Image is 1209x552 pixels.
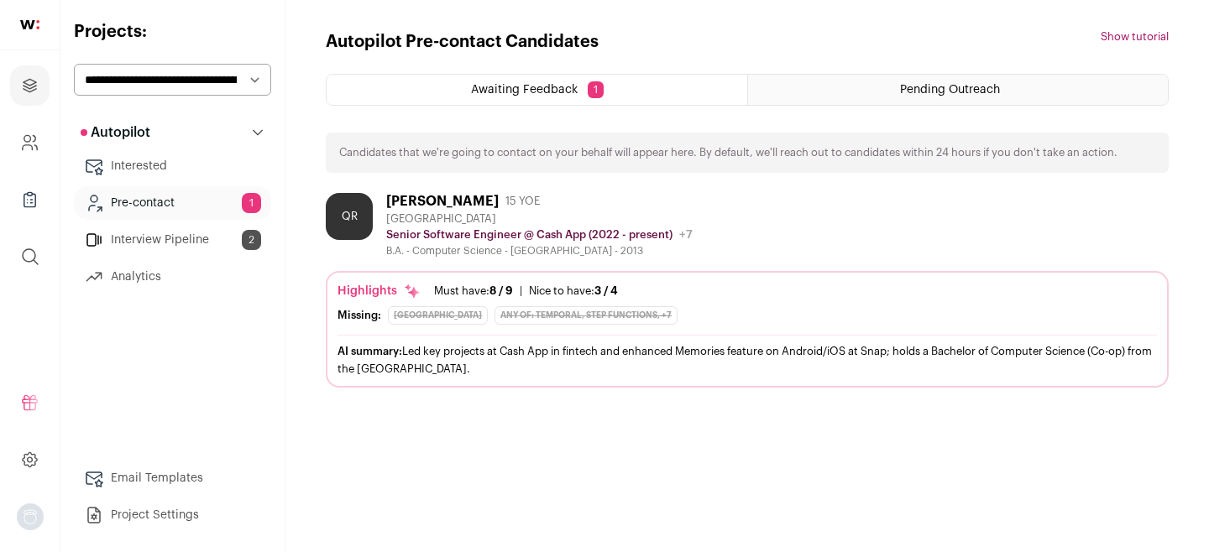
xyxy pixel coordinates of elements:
p: Senior Software Engineer @ Cash App (2022 - present) [386,228,673,242]
div: Nice to have: [529,284,618,298]
a: Pre-contact1 [74,186,271,220]
div: Highlights [338,283,421,299]
div: [PERSON_NAME] [386,193,499,210]
h1: Autopilot Pre-contact Candidates [326,30,599,54]
button: Open dropdown [17,503,44,530]
div: QR [326,193,373,240]
div: B.A. - Computer Science - [GEOGRAPHIC_DATA] - 2013 [386,244,693,258]
div: Led key projects at Cash App in fintech and enhanced Memories feature on Android/iOS at Snap; hol... [338,342,1157,378]
a: Company and ATS Settings [10,122,50,163]
a: Interview Pipeline2 [74,223,271,257]
span: AI summary: [338,346,402,357]
a: Projects [10,65,50,106]
a: Pending Outreach [748,75,1168,105]
button: Show tutorial [1101,30,1169,44]
ul: | [434,284,618,298]
div: Missing: [338,309,381,322]
a: QR [PERSON_NAME] 15 YOE [GEOGRAPHIC_DATA] Senior Software Engineer @ Cash App (2022 - present) +7... [326,193,1169,388]
span: +7 [679,229,693,241]
p: Autopilot [81,122,150,143]
span: 2 [242,230,261,250]
a: Project Settings [74,498,271,532]
span: 1 [242,193,261,213]
span: Pending Outreach [900,84,1000,96]
span: 3 / 4 [594,285,618,296]
img: nopic.png [17,503,44,530]
h2: Projects: [74,20,271,44]
a: Analytics [74,260,271,294]
div: Must have: [434,284,513,298]
span: 15 YOE [505,195,540,208]
a: Company Lists [10,180,50,220]
div: [GEOGRAPHIC_DATA] [388,306,488,325]
span: 8 / 9 [489,285,513,296]
div: Candidates that we're going to contact on your behalf will appear here. By default, we'll reach o... [326,133,1169,173]
img: wellfound-shorthand-0d5821cbd27db2630d0214b213865d53afaa358527fdda9d0ea32b1df1b89c2c.svg [20,20,39,29]
span: 1 [588,81,604,98]
div: Any of: Temporal, Step Functions, +7 [495,306,678,325]
a: Interested [74,149,271,183]
button: Autopilot [74,116,271,149]
span: Awaiting Feedback [471,84,578,96]
div: [GEOGRAPHIC_DATA] [386,212,693,226]
a: Email Templates [74,461,271,495]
